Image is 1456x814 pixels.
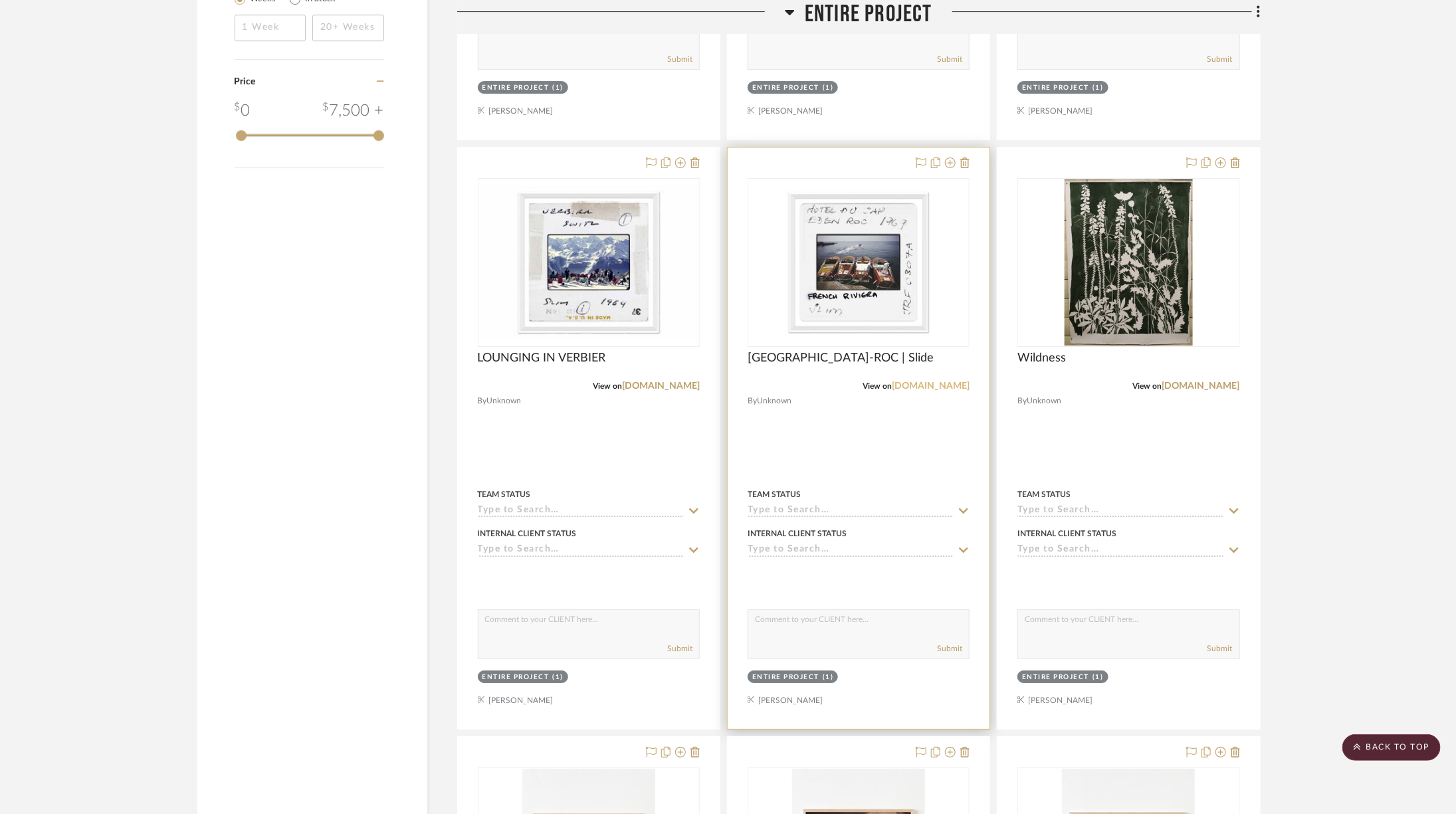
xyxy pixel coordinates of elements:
div: (1) [553,672,564,682]
span: [GEOGRAPHIC_DATA]-ROC | Slide [748,351,934,365]
img: HOTEL DU CAP EDEN-ROC | Slide [749,185,968,339]
div: Entire Project [1022,672,1089,682]
input: Type to Search… [1017,544,1223,557]
span: Wildness [1017,351,1066,365]
input: Type to Search… [1017,505,1223,518]
input: 1 Week [235,15,306,41]
scroll-to-top-button: BACK TO TOP [1342,734,1441,761]
div: (1) [823,83,834,93]
input: 20+ Weeks [312,15,384,41]
input: Type to Search… [478,544,684,557]
div: Team Status [478,488,531,500]
div: Internal Client Status [478,528,577,540]
div: (1) [1092,83,1104,93]
input: Type to Search… [748,544,954,557]
div: Entire Project [482,83,550,93]
span: Unknown [757,395,791,407]
div: (1) [1092,672,1104,682]
div: Internal Client Status [1017,528,1116,540]
a: [DOMAIN_NAME] [622,381,700,391]
button: Submit [937,643,962,655]
span: View on [593,382,622,390]
img: Wildness [1065,179,1194,346]
div: 0 [235,99,251,123]
span: LOUNGING IN VERBIER [478,351,606,365]
img: LOUNGING IN VERBIER [479,185,698,339]
div: Entire Project [482,672,550,682]
span: Price [235,77,256,86]
span: By [1017,395,1027,407]
a: [DOMAIN_NAME] [1162,381,1240,391]
button: Submit [667,53,692,65]
div: (1) [823,672,834,682]
button: Submit [667,643,692,655]
span: Unknown [487,395,522,407]
input: Type to Search… [748,505,954,518]
button: Submit [1207,53,1233,65]
span: View on [1133,382,1162,390]
a: [DOMAIN_NAME] [892,381,970,391]
div: (1) [553,83,564,93]
div: 7,500 + [323,99,384,123]
span: By [478,395,487,407]
div: Internal Client Status [748,528,847,540]
span: By [748,395,757,407]
div: Team Status [1017,488,1071,500]
div: Team Status [748,488,801,500]
div: Entire Project [752,672,819,682]
div: Entire Project [752,83,819,93]
button: Submit [1207,643,1233,655]
span: View on [863,382,892,390]
div: Entire Project [1022,83,1089,93]
button: Submit [937,53,962,65]
span: Unknown [1027,395,1061,407]
input: Type to Search… [478,505,684,518]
